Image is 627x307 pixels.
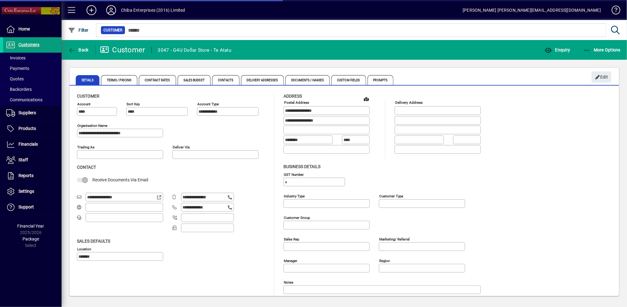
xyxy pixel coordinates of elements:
button: Add [82,5,101,16]
a: Products [3,121,62,136]
span: Contacts [212,75,239,85]
span: Payments [6,66,29,71]
a: Knowledge Base [607,1,619,21]
span: Reports [18,173,34,178]
span: Edit [595,72,608,82]
span: More Options [583,47,621,52]
span: Home [18,26,30,31]
span: Receive Documents Via Email [92,177,148,182]
button: Edit [592,71,611,83]
span: Customer [77,94,99,99]
mat-label: Account [77,102,90,106]
mat-label: Sales rep [284,237,299,241]
a: Backorders [3,84,62,95]
span: Sales defaults [77,239,110,244]
a: Invoices [3,53,62,63]
span: Settings [18,189,34,194]
span: Customer [103,27,123,33]
a: View on map [361,94,371,104]
span: Backorders [6,87,32,92]
span: Details [76,75,99,85]
div: [PERSON_NAME] [PERSON_NAME][EMAIL_ADDRESS][DOMAIN_NAME] [463,5,601,15]
span: Enquiry [545,47,570,52]
mat-label: Manager [284,258,297,263]
mat-label: GST Number [284,172,304,176]
span: Package [22,236,39,241]
mat-label: Location [77,247,91,251]
div: 3047 - G4U Dollar Store - Te Atatu [158,45,232,55]
span: Suppliers [18,110,36,115]
button: Back [66,44,90,55]
span: Customers [18,42,39,47]
span: Contract Rates [139,75,176,85]
span: Invoices [6,55,26,60]
span: Communications [6,97,42,102]
mat-label: Customer type [379,194,403,198]
span: Financial Year [18,224,44,228]
span: Support [18,204,34,209]
span: Sales Budget [178,75,211,85]
span: Terms / Pricing [101,75,138,85]
span: Contact [77,165,96,170]
span: Back [68,47,89,52]
span: Prompts [368,75,394,85]
span: Custom Fields [331,75,366,85]
mat-label: Industry type [284,194,305,198]
a: Reports [3,168,62,184]
mat-label: Region [379,258,390,263]
mat-label: Deliver via [173,145,190,149]
span: Quotes [6,76,24,81]
button: More Options [582,44,622,55]
span: Staff [18,157,28,162]
a: Settings [3,184,62,199]
mat-label: Organisation name [77,123,107,128]
a: Quotes [3,74,62,84]
a: Home [3,22,62,37]
a: Payments [3,63,62,74]
mat-label: Notes [284,280,293,284]
span: Filter [68,28,89,33]
a: Suppliers [3,105,62,121]
span: Business details [283,164,320,169]
app-page-header-button: Back [62,44,95,55]
mat-label: Trading as [77,145,94,149]
span: Delivery Addresses [241,75,284,85]
a: Financials [3,137,62,152]
mat-label: Sort key [127,102,140,106]
span: Financials [18,142,38,147]
mat-label: Account Type [197,102,219,106]
a: Support [3,200,62,215]
mat-label: Marketing/ Referral [379,237,410,241]
a: Staff [3,152,62,168]
button: Profile [101,5,121,16]
span: Address [283,94,302,99]
span: Products [18,126,36,131]
div: Customer [100,45,145,55]
a: Communications [3,95,62,105]
mat-label: Customer group [284,215,310,220]
div: Chiba Enterprises (2016) Limited [121,5,185,15]
button: Enquiry [543,44,572,55]
span: Documents / Images [285,75,330,85]
button: Filter [66,25,90,36]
